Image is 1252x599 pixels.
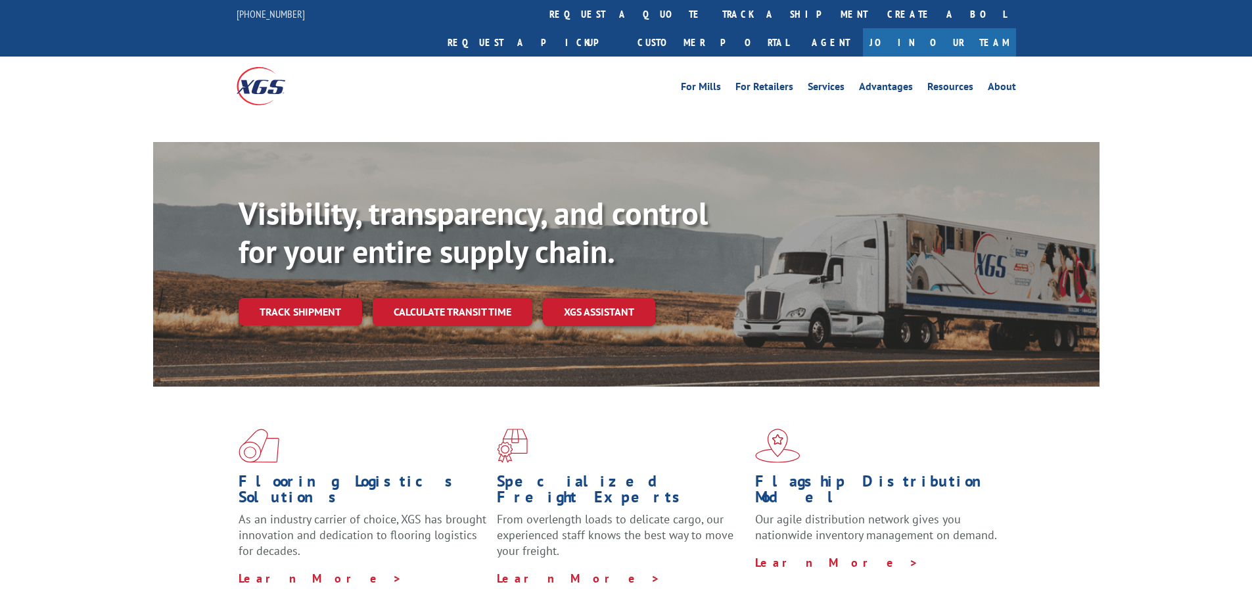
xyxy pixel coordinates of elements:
[628,28,799,57] a: Customer Portal
[543,298,655,326] a: XGS ASSISTANT
[239,571,402,586] a: Learn More >
[808,82,845,96] a: Services
[863,28,1016,57] a: Join Our Team
[927,82,973,96] a: Resources
[239,429,279,463] img: xgs-icon-total-supply-chain-intelligence-red
[497,429,528,463] img: xgs-icon-focused-on-flooring-red
[239,298,362,325] a: Track shipment
[755,429,800,463] img: xgs-icon-flagship-distribution-model-red
[735,82,793,96] a: For Retailers
[988,82,1016,96] a: About
[681,82,721,96] a: For Mills
[438,28,628,57] a: Request a pickup
[373,298,532,326] a: Calculate transit time
[239,512,486,558] span: As an industry carrier of choice, XGS has brought innovation and dedication to flooring logistics...
[237,7,305,20] a: [PHONE_NUMBER]
[755,555,919,570] a: Learn More >
[755,473,1004,512] h1: Flagship Distribution Model
[799,28,863,57] a: Agent
[755,512,997,542] span: Our agile distribution network gives you nationwide inventory management on demand.
[859,82,913,96] a: Advantages
[239,473,487,512] h1: Flooring Logistics Solutions
[497,512,745,570] p: From overlength loads to delicate cargo, our experienced staff knows the best way to move your fr...
[497,571,661,586] a: Learn More >
[239,193,708,272] b: Visibility, transparency, and control for your entire supply chain.
[497,473,745,512] h1: Specialized Freight Experts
